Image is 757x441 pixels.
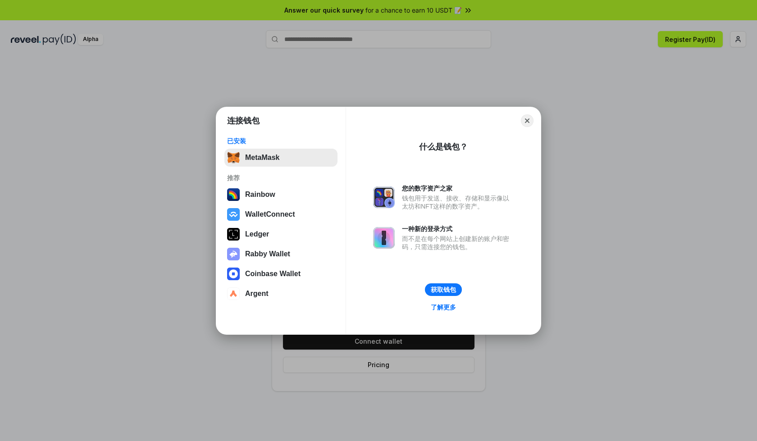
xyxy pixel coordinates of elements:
[227,287,240,300] img: svg+xml,%3Csvg%20width%3D%2228%22%20height%3D%2228%22%20viewBox%3D%220%200%2028%2028%22%20fill%3D...
[245,191,275,199] div: Rainbow
[245,210,295,218] div: WalletConnect
[373,186,395,208] img: svg+xml,%3Csvg%20xmlns%3D%22http%3A%2F%2Fwww.w3.org%2F2000%2Fsvg%22%20fill%3D%22none%22%20viewBox...
[224,225,337,243] button: Ledger
[425,301,461,313] a: 了解更多
[245,270,301,278] div: Coinbase Wallet
[224,265,337,283] button: Coinbase Wallet
[245,290,269,298] div: Argent
[224,245,337,263] button: Rabby Wallet
[227,115,260,126] h1: 连接钱包
[419,141,468,152] div: 什么是钱包？
[227,268,240,280] img: svg+xml,%3Csvg%20width%3D%2228%22%20height%3D%2228%22%20viewBox%3D%220%200%2028%2028%22%20fill%3D...
[224,149,337,167] button: MetaMask
[521,114,534,127] button: Close
[227,228,240,241] img: svg+xml,%3Csvg%20xmlns%3D%22http%3A%2F%2Fwww.w3.org%2F2000%2Fsvg%22%20width%3D%2228%22%20height%3...
[402,194,514,210] div: 钱包用于发送、接收、存储和显示像以太坊和NFT这样的数字资产。
[373,227,395,249] img: svg+xml,%3Csvg%20xmlns%3D%22http%3A%2F%2Fwww.w3.org%2F2000%2Fsvg%22%20fill%3D%22none%22%20viewBox...
[402,184,514,192] div: 您的数字资产之家
[227,137,335,145] div: 已安装
[245,250,290,258] div: Rabby Wallet
[245,154,279,162] div: MetaMask
[431,303,456,311] div: 了解更多
[224,186,337,204] button: Rainbow
[227,248,240,260] img: svg+xml,%3Csvg%20xmlns%3D%22http%3A%2F%2Fwww.w3.org%2F2000%2Fsvg%22%20fill%3D%22none%22%20viewBox...
[224,285,337,303] button: Argent
[224,205,337,223] button: WalletConnect
[425,283,462,296] button: 获取钱包
[402,235,514,251] div: 而不是在每个网站上创建新的账户和密码，只需连接您的钱包。
[245,230,269,238] div: Ledger
[227,208,240,221] img: svg+xml,%3Csvg%20width%3D%2228%22%20height%3D%2228%22%20viewBox%3D%220%200%2028%2028%22%20fill%3D...
[227,188,240,201] img: svg+xml,%3Csvg%20width%3D%22120%22%20height%3D%22120%22%20viewBox%3D%220%200%20120%20120%22%20fil...
[227,151,240,164] img: svg+xml,%3Csvg%20fill%3D%22none%22%20height%3D%2233%22%20viewBox%3D%220%200%2035%2033%22%20width%...
[402,225,514,233] div: 一种新的登录方式
[227,174,335,182] div: 推荐
[431,286,456,294] div: 获取钱包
